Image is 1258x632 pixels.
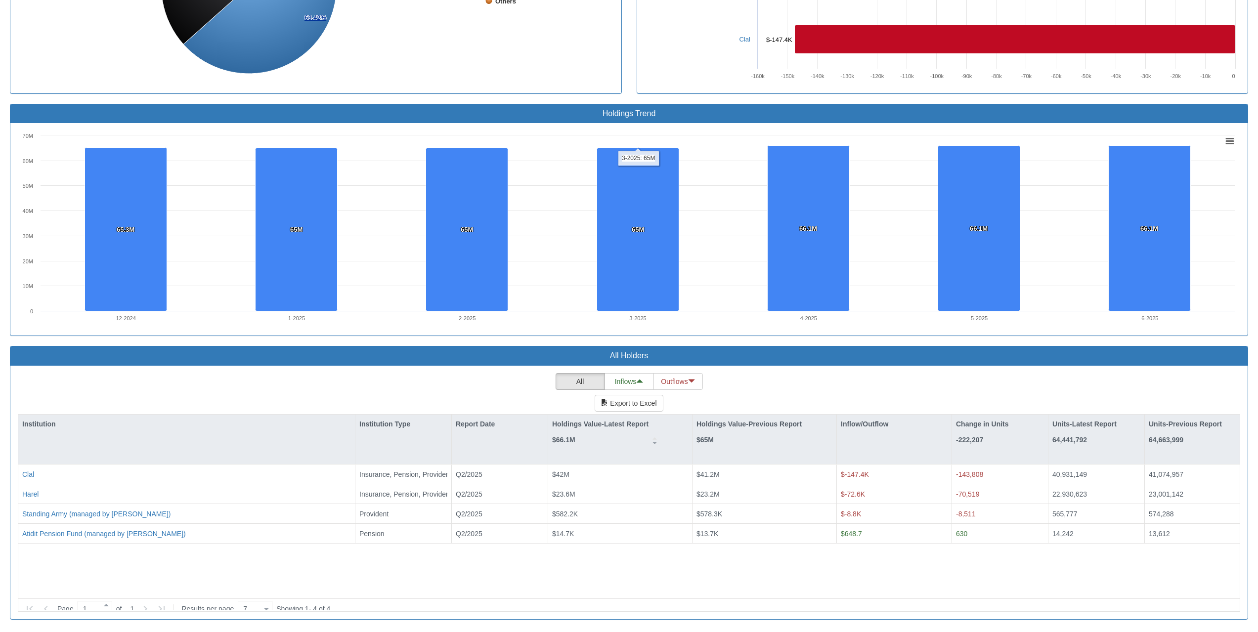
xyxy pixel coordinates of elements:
[57,604,74,614] span: Page
[122,604,134,614] span: 1
[1149,436,1183,444] strong: 64,663,999
[23,133,33,139] text: 70M
[552,419,649,429] p: Holdings Value-Latest Report
[23,158,33,164] text: 60M
[841,510,861,518] span: $-8.8K
[552,490,575,498] span: $23.6M
[930,73,944,79] text: -100k
[23,283,33,289] text: 10M
[1149,489,1236,499] div: 23,001,142
[22,529,186,539] button: Atidit Pension Fund (managed by [PERSON_NAME])
[552,530,574,538] span: $14.7K
[23,258,33,264] text: 20M
[117,226,134,233] tspan: 65.3M
[1052,529,1140,539] div: 14,242
[781,73,794,79] text: -150k
[276,600,330,618] div: Showing 1 - 4 of 4
[355,415,451,433] div: Institution Type
[956,419,1009,429] p: Change in Units
[1141,315,1158,321] text: 6-2025
[696,419,802,429] p: Holdings Value-Previous Report
[459,315,476,321] text: 2-2025
[632,226,644,233] tspan: 65M
[605,373,654,390] button: Inflows
[837,415,952,433] div: Inflow/Outflow
[1149,529,1236,539] div: 13,612
[18,351,1240,360] h3: All Holders
[696,436,714,444] strong: $65M
[552,470,569,478] span: $42M
[1200,73,1211,79] text: -10k
[840,73,854,79] text: -130k
[956,509,1044,519] div: -8,511
[23,233,33,239] text: 30M
[1170,73,1181,79] text: -20k
[30,308,33,314] text: 0
[696,530,718,538] span: $13.7K
[359,489,447,499] div: Insurance, Pension, Provident
[956,529,1044,539] div: 630
[961,73,972,79] text: -90k
[900,73,914,79] text: -110k
[991,73,1002,79] text: -80k
[556,373,605,390] button: All
[1232,73,1235,79] text: 0
[20,600,276,618] div: of
[696,470,720,478] span: $41.2M
[1052,469,1140,479] div: 40,931,149
[23,183,33,189] text: 50M
[552,436,575,444] strong: $66.1M
[841,530,862,538] span: $648.7
[1052,489,1140,499] div: 22,930,623
[1149,509,1236,519] div: 574,288
[1110,73,1121,79] text: -40k
[290,226,303,233] tspan: 65M
[239,604,247,614] div: 7
[810,73,824,79] text: -140k
[800,315,817,321] text: 4-2025
[116,315,135,321] text: 12-2024
[841,490,865,498] span: $-72.6K
[456,529,544,539] div: Q2/2025
[22,489,39,499] button: Harel
[629,315,646,321] text: 3-2025
[461,226,473,233] tspan: 65M
[956,489,1044,499] div: -70,519
[653,373,703,390] button: Outflows
[18,415,355,433] div: Institution
[1081,73,1091,79] text: -50k
[181,604,234,614] span: Results per page
[23,208,33,214] text: 40M
[552,510,578,518] span: $582.2K
[304,14,327,21] tspan: 63.42%
[22,509,171,519] button: Standing Army (managed by [PERSON_NAME])
[956,469,1044,479] div: -143,808
[456,509,544,519] div: Q2/2025
[1149,419,1222,429] p: Units-Previous Report
[751,73,765,79] text: -160k
[739,36,750,43] a: Clal
[18,109,1240,118] h3: Holdings Trend
[956,436,983,444] strong: -222,207
[799,225,817,232] tspan: 66.1M
[359,529,447,539] div: Pension
[1052,419,1117,429] p: Units-Latest Report
[456,489,544,499] div: Q2/2025
[1140,225,1158,232] tspan: 66.1M
[841,470,869,478] span: $-147.4K
[1051,73,1062,79] text: -60k
[452,415,548,433] div: Report Date
[696,510,722,518] span: $578.3K
[359,469,447,479] div: Insurance, Pension, Provident
[1140,73,1151,79] text: -30k
[1021,73,1032,79] text: -70k
[595,395,663,412] button: Export to Excel
[1052,436,1087,444] strong: 64,441,792
[22,469,34,479] button: Clal
[359,509,447,519] div: Provident
[288,315,305,321] text: 1-2025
